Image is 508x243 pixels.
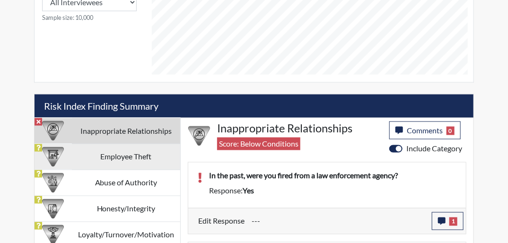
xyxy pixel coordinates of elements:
span: Score: Below Conditions [217,138,300,150]
td: Honesty/Integrity [72,196,180,222]
img: CATEGORY%20ICON-01.94e51fac.png [42,172,64,194]
h5: Risk Index Finding Summary [35,95,473,118]
span: 1 [449,217,457,226]
p: In the past, were you fired from a law enforcement agency? [209,170,456,182]
div: Response: [202,185,464,197]
h4: Inappropriate Relationships [217,121,382,135]
img: CATEGORY%20ICON-07.58b65e52.png [42,146,64,168]
div: Update the test taker's response, the change might impact the score [245,212,432,230]
img: CATEGORY%20ICON-11.a5f294f4.png [42,198,64,220]
label: Include Category [406,143,462,155]
span: 0 [447,127,455,135]
img: CATEGORY%20ICON-14.139f8ef7.png [188,125,210,147]
button: Comments0 [389,121,461,139]
span: yes [243,186,254,195]
button: 1 [432,212,464,230]
span: Comments [407,126,443,135]
td: Abuse of Authority [72,170,180,196]
small: Sample size: 10,000 [42,13,137,22]
label: Edit Response [198,212,245,230]
td: Employee Theft [72,144,180,170]
td: Inappropriate Relationships [72,118,180,144]
img: CATEGORY%20ICON-14.139f8ef7.png [42,120,64,142]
